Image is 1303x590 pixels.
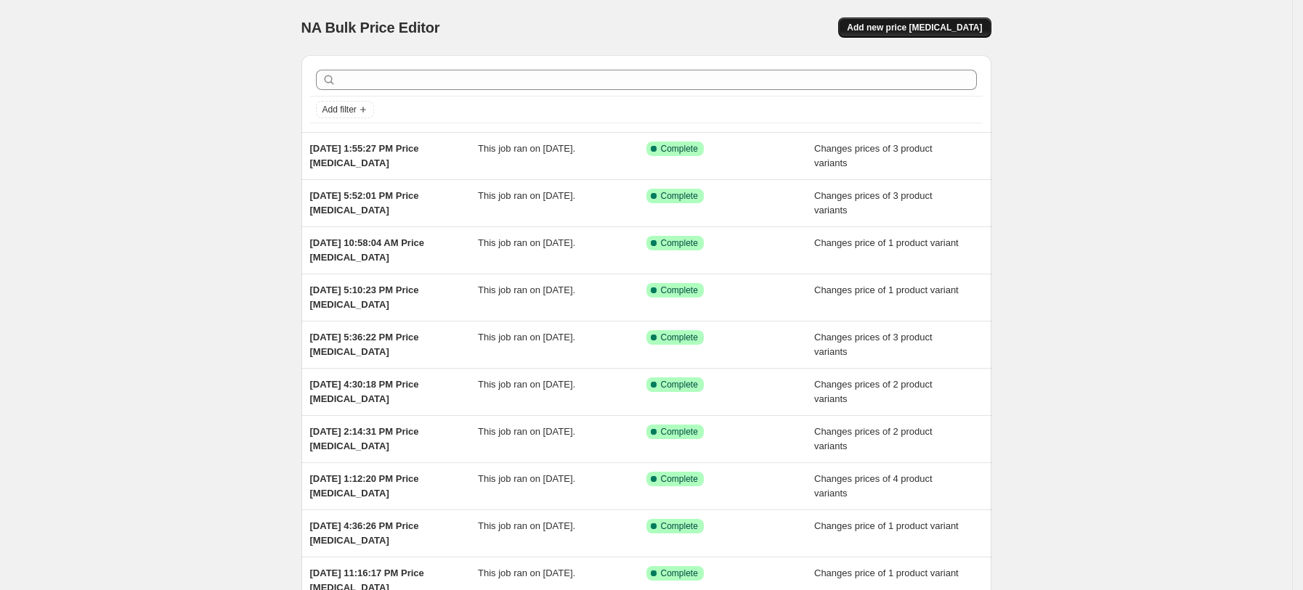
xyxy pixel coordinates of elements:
[814,379,933,404] span: Changes prices of 2 product variants
[310,426,419,451] span: [DATE] 2:14:31 PM Price [MEDICAL_DATA]
[814,284,959,295] span: Changes price of 1 product variant
[310,143,419,168] span: [DATE] 1:55:27 PM Price [MEDICAL_DATA]
[814,190,933,216] span: Changes prices of 3 product variants
[661,332,698,343] span: Complete
[661,568,698,579] span: Complete
[322,104,357,115] span: Add filter
[310,379,419,404] span: [DATE] 4:30:18 PM Price [MEDICAL_DATA]
[661,143,698,155] span: Complete
[478,237,575,248] span: This job ran on [DATE].
[478,190,575,201] span: This job ran on [DATE].
[478,473,575,484] span: This job ran on [DATE].
[661,379,698,390] span: Complete
[478,426,575,437] span: This job ran on [DATE].
[478,332,575,343] span: This job ran on [DATE].
[301,20,440,36] span: NA Bulk Price Editor
[661,520,698,532] span: Complete
[814,568,959,578] span: Changes price of 1 product variant
[310,284,419,310] span: [DATE] 5:10:23 PM Price [MEDICAL_DATA]
[661,190,698,202] span: Complete
[478,379,575,390] span: This job ran on [DATE].
[814,473,933,499] span: Changes prices of 4 product variants
[310,190,419,216] span: [DATE] 5:52:01 PM Price [MEDICAL_DATA]
[310,520,419,546] span: [DATE] 4:36:26 PM Price [MEDICAL_DATA]
[310,332,419,357] span: [DATE] 5:36:22 PM Price [MEDICAL_DATA]
[814,143,933,168] span: Changes prices of 3 product variants
[847,22,982,33] span: Add new price [MEDICAL_DATA]
[478,520,575,531] span: This job ran on [DATE].
[814,426,933,451] span: Changes prices of 2 product variants
[310,237,425,263] span: [DATE] 10:58:04 AM Price [MEDICAL_DATA]
[814,237,959,248] span: Changes price of 1 product variant
[814,520,959,531] span: Changes price of 1 product variant
[478,143,575,154] span: This job ran on [DATE].
[838,17,991,38] button: Add new price [MEDICAL_DATA]
[661,426,698,438] span: Complete
[661,284,698,296] span: Complete
[478,568,575,578] span: This job ran on [DATE].
[316,101,374,118] button: Add filter
[814,332,933,357] span: Changes prices of 3 product variants
[478,284,575,295] span: This job ran on [DATE].
[310,473,419,499] span: [DATE] 1:12:20 PM Price [MEDICAL_DATA]
[661,473,698,485] span: Complete
[661,237,698,249] span: Complete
